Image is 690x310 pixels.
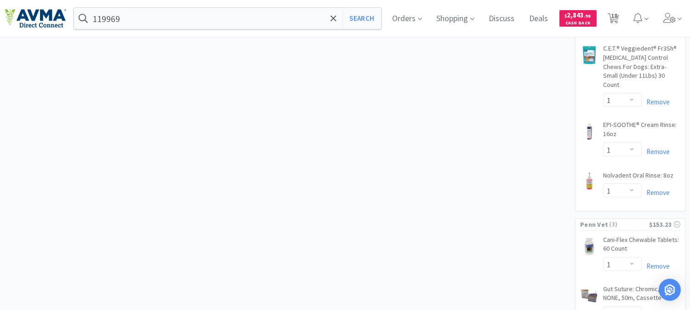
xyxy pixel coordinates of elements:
span: ( 3 ) [608,220,649,229]
img: 9ef4d0b7c0dd487e9f855ac773f01a04_76353.jpeg [580,122,599,141]
a: Remove [642,262,670,270]
button: Search [342,8,381,29]
a: Gut Suture: Chromic, 0, NONE, 50m, Cassette [603,285,680,306]
img: e4e33dab9f054f5782a47901c742baa9_102.png [5,9,66,28]
a: Nolvadent Oral Rinse: 8oz [603,171,673,184]
img: d3218bd6cf444c79926e905dedb8e92f_263937.jpeg [580,46,599,64]
a: Remove [642,147,670,156]
a: Deals [526,15,552,23]
span: Penn Vet [580,219,608,230]
a: C.E.T.® Veggiedent® Fr3Sh® [MEDICAL_DATA] Control Chews For Dogs: Extra-Small (Under 11Lbs) 30 Count [603,44,680,93]
span: 2,843 [565,11,591,19]
div: Open Intercom Messenger [659,279,681,301]
a: Remove [642,98,670,106]
a: Discuss [485,15,519,23]
a: $2,843.98Cash Back [559,6,597,31]
input: Search by item, sku, manufacturer, ingredient, size... [74,8,381,29]
img: a08fdc4fe650406daf66878ad8bb8e83_51340.jpeg [580,172,599,190]
a: EPI-SOOTHE® Cream Rinse: 16oz [603,121,680,142]
div: $153.23 [649,219,680,230]
a: Cani-Flex Chewable Tablets: 60 Count [603,235,680,257]
img: edbcf457af9f47f2b44ed0e98d9de693_159140.png [580,287,599,305]
span: . 98 [584,13,591,19]
span: Cash Back [565,21,591,27]
img: bb34df12c7ec47668f72623dbdc7797b_157905.png [580,237,599,256]
a: Remove [642,188,670,197]
span: $ [565,13,567,19]
a: 18 [604,16,623,24]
